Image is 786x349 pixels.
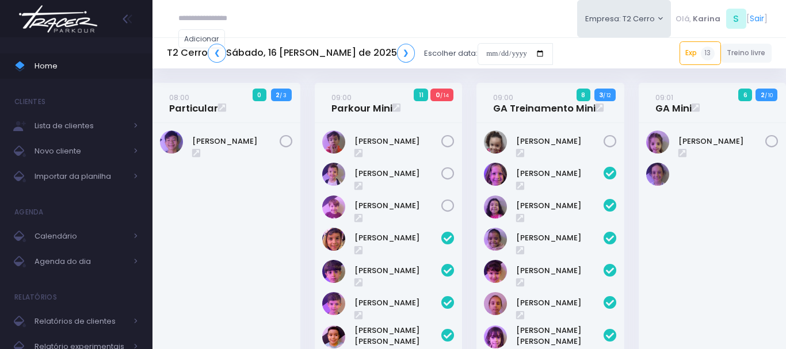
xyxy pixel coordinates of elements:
[671,6,772,32] div: [ ]
[322,260,345,283] img: Gustavo Braga Janeiro Antunes
[322,195,345,218] img: Pedro Peloso
[322,163,345,186] img: Gabriel Afonso Frisch
[331,91,392,114] a: 09:00Parkour Mini
[167,44,415,63] h5: T2 Cerro Sábado, 16 [PERSON_NAME] de 2025
[192,136,279,147] a: [PERSON_NAME]
[484,228,507,251] img: Helena Maciel dos Santos
[35,254,127,269] span: Agenda do dia
[678,136,765,147] a: [PERSON_NAME]
[354,200,441,212] a: [PERSON_NAME]
[14,201,44,224] h4: Agenda
[169,92,189,103] small: 08:00
[322,131,345,154] img: Benjamin Franco
[14,90,45,113] h4: Clientes
[726,9,746,29] span: S
[354,297,441,309] a: [PERSON_NAME]
[331,92,352,103] small: 09:00
[701,47,715,60] span: 13
[516,325,603,347] a: [PERSON_NAME] [PERSON_NAME]
[35,144,127,159] span: Novo cliente
[35,229,127,244] span: Calendário
[178,29,226,48] a: Adicionar
[354,265,441,277] a: [PERSON_NAME]
[397,44,415,63] a: ❯
[693,13,720,25] span: Karina
[35,118,127,133] span: Lista de clientes
[276,90,280,99] strong: 2
[484,163,507,186] img: Beatriz Giometti
[35,169,127,184] span: Importar da planilha
[750,13,764,25] a: Sair
[322,292,345,315] img: Henrique Aviles
[354,325,441,347] a: [PERSON_NAME] [PERSON_NAME]
[35,314,127,329] span: Relatórios de clientes
[516,168,603,179] a: [PERSON_NAME]
[646,163,669,186] img: Helena de Oliveira Mendonça
[603,92,611,99] small: / 12
[738,89,752,101] span: 6
[35,59,138,74] span: Home
[655,92,673,103] small: 09:01
[516,136,603,147] a: [PERSON_NAME]
[14,286,57,309] h4: Relatórios
[516,200,603,212] a: [PERSON_NAME]
[322,228,345,251] img: Bento Oliveira da Costa
[493,91,596,114] a: 09:00GA Treinamento Mini
[414,89,428,101] span: 11
[160,131,183,154] img: Albert Hong
[440,92,449,99] small: / 14
[484,292,507,315] img: Laura Oliveira Alves
[167,40,553,67] div: Escolher data:
[484,325,507,348] img: Luna de Barros Guerinaud
[354,136,441,147] a: [PERSON_NAME]
[761,90,765,99] strong: 2
[484,195,507,218] img: Giovanna Silveira Barp
[280,92,287,99] small: / 3
[676,13,691,25] span: Olá,
[516,265,603,277] a: [PERSON_NAME]
[354,168,441,179] a: [PERSON_NAME]
[646,131,669,154] img: Clara Bordini
[516,297,603,309] a: [PERSON_NAME]
[516,232,603,244] a: [PERSON_NAME]
[484,260,507,283] img: Isabela Araújo Girotto
[253,89,266,101] span: 0
[599,90,603,99] strong: 3
[680,41,721,64] a: Exp13
[655,91,692,114] a: 09:01GA Mini
[765,92,773,99] small: / 10
[322,325,345,348] img: Leonardo Ito Bueno Ramos
[436,90,440,99] strong: 0
[721,44,772,63] a: Treino livre
[577,89,590,101] span: 8
[169,91,218,114] a: 08:00Particular
[484,131,507,154] img: Antonella sousa bertanha
[493,92,513,103] small: 09:00
[354,232,441,244] a: [PERSON_NAME]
